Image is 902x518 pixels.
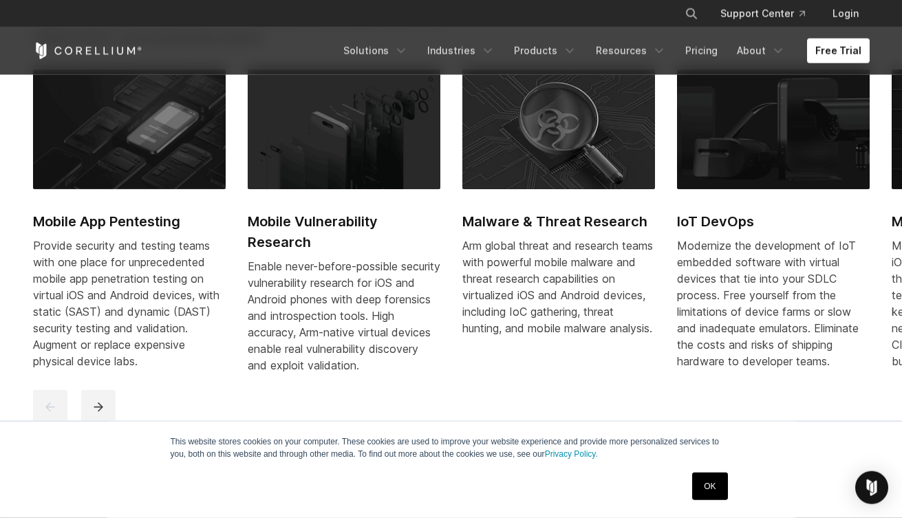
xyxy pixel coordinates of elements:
[677,211,870,232] h2: IoT DevOps
[807,39,870,63] a: Free Trial
[335,39,870,63] div: Navigation Menu
[248,258,440,374] div: Enable never-before-possible security vulnerability research for iOS and Android phones with deep...
[248,211,440,252] h2: Mobile Vulnerability Research
[545,449,598,459] a: Privacy Policy.
[506,39,585,63] a: Products
[679,1,704,26] button: Search
[709,1,816,26] a: Support Center
[335,39,416,63] a: Solutions
[668,1,870,26] div: Navigation Menu
[677,39,726,63] a: Pricing
[588,39,674,63] a: Resources
[33,43,142,59] a: Corellium Home
[855,471,888,504] div: Open Intercom Messenger
[677,69,870,386] a: IoT DevOps IoT DevOps Modernize the development of IoT embedded software with virtual devices tha...
[822,1,870,26] a: Login
[248,69,440,390] a: Mobile Vulnerability Research Mobile Vulnerability Research Enable never-before-possible security...
[33,69,226,386] a: Mobile App Pentesting Mobile App Pentesting Provide security and testing teams with one place for...
[677,237,870,369] div: Modernize the development of IoT embedded software with virtual devices that tie into your SDLC p...
[171,435,732,460] p: This website stores cookies on your computer. These cookies are used to improve your website expe...
[462,69,655,189] img: Malware & Threat Research
[81,390,116,424] button: next
[462,211,655,232] h2: Malware & Threat Research
[677,69,870,189] img: IoT DevOps
[248,69,440,189] img: Mobile Vulnerability Research
[419,39,503,63] a: Industries
[33,211,226,232] h2: Mobile App Pentesting
[729,39,793,63] a: About
[462,237,655,336] div: Arm global threat and research teams with powerful mobile malware and threat research capabilitie...
[33,390,67,424] button: previous
[462,69,655,353] a: Malware & Threat Research Malware & Threat Research Arm global threat and research teams with pow...
[33,237,226,369] div: Provide security and testing teams with one place for unprecedented mobile app penetration testin...
[33,69,226,189] img: Mobile App Pentesting
[692,473,727,500] a: OK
